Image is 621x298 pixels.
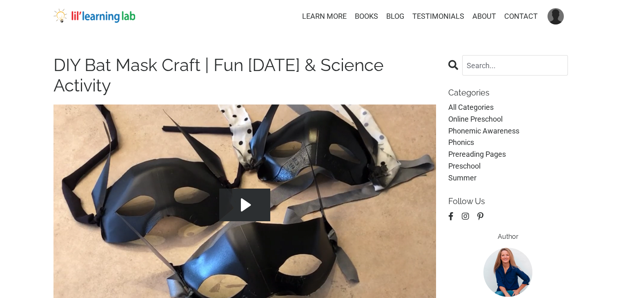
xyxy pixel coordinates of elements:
p: Follow Us [448,196,568,206]
a: phonemic awareness [448,125,568,137]
a: LEARN MORE [302,11,347,22]
input: Search... [462,55,568,76]
button: Play Video: file-uploads/sites/2147505858/video/1a364-5c66-210-5cd0-30afe54c1_Forest_Day_18-_Bat_... [219,189,270,221]
a: BOOKS [355,11,378,22]
a: TESTIMONIALS [412,11,464,22]
a: preschool [448,160,568,172]
a: BLOG [386,11,404,22]
a: prereading pages [448,149,568,160]
img: lil' learning lab [53,9,135,23]
p: Categories [448,88,568,98]
h6: Author [448,233,568,240]
a: All Categories [448,102,568,113]
a: online preschool [448,113,568,125]
img: User Avatar [548,8,564,24]
a: summer [448,172,568,184]
h1: DIY Bat Mask Craft | Fun [DATE] & Science Activity [53,55,436,96]
a: ABOUT [472,11,496,22]
a: phonics [448,137,568,149]
a: CONTACT [504,11,538,22]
